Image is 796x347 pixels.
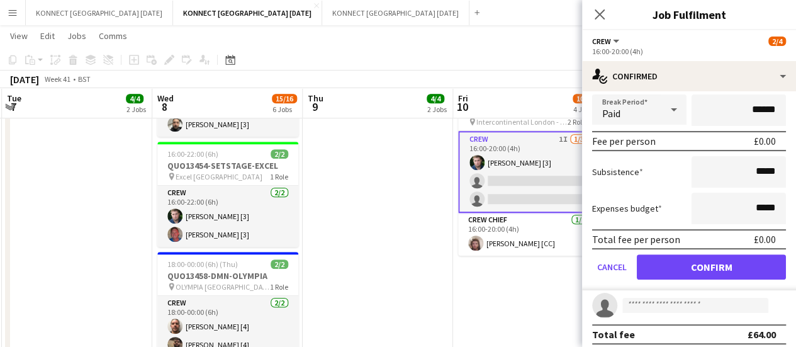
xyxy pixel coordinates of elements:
span: Intercontinental London - [GEOGRAPHIC_DATA], [STREET_ADDRESS] [476,117,568,127]
div: £64.00 [748,328,776,341]
span: 2/2 [271,149,288,159]
span: Week 41 [42,74,73,84]
label: Subsistence [592,166,643,178]
span: Excel [GEOGRAPHIC_DATA] [176,172,262,181]
span: 1 Role [270,172,288,181]
button: KONNECT [GEOGRAPHIC_DATA] [DATE] [173,1,322,25]
button: Cancel [592,254,632,280]
span: Jobs [67,30,86,42]
button: KONNECT [GEOGRAPHIC_DATA] [DATE] [26,1,173,25]
div: [DATE] [10,73,39,86]
h3: Job Fulfilment [582,6,796,23]
div: 2 Jobs [126,105,146,114]
span: 10/12 [573,94,598,103]
span: 2/2 [271,259,288,269]
a: View [5,28,33,44]
app-card-role: Crew2/216:00-22:00 (6h)[PERSON_NAME] [3][PERSON_NAME] [3] [157,186,298,247]
button: KONNECT [GEOGRAPHIC_DATA] [DATE] [322,1,469,25]
span: Tue [7,93,21,104]
label: Expenses budget [592,203,662,214]
div: 6 Jobs [272,105,296,114]
div: BST [78,74,91,84]
span: 4/4 [126,94,143,103]
span: 9 [306,100,323,114]
span: 10 [456,100,468,114]
app-card-role: Crew Chief1/116:00-20:00 (4h)[PERSON_NAME] [CC] [458,213,599,256]
h3: QUO13458-DMN-OLYMPIA [157,270,298,282]
app-card-role: Crew1I1/316:00-20:00 (4h)[PERSON_NAME] [3] [458,131,599,213]
app-job-card: 16:00-22:00 (6h)2/2QUO13454-SETSTAGE-EXCEL Excel [GEOGRAPHIC_DATA]1 RoleCrew2/216:00-22:00 (6h)[P... [157,142,298,247]
span: Paid [602,107,620,120]
app-job-card: 16:00-20:00 (4h)2/4QUO13481-EVENT PROP HIRE-INTERCONTINENTAL O2 Intercontinental London - [GEOGRA... [458,76,599,256]
div: £0.00 [754,233,776,246]
span: Wed [157,93,174,104]
div: 2 Jobs [427,105,447,114]
button: Crew [592,37,621,46]
div: Total fee per person [592,233,680,246]
span: 15/16 [272,94,297,103]
span: 16:00-22:00 (6h) [167,149,218,159]
a: Jobs [62,28,91,44]
span: Thu [308,93,323,104]
a: Comms [94,28,132,44]
span: 8 [155,100,174,114]
div: £0.00 [754,135,776,147]
span: View [10,30,28,42]
a: Edit [35,28,60,44]
h3: QUO13454-SETSTAGE-EXCEL [157,160,298,171]
div: Total fee [592,328,635,341]
button: Confirm [637,254,786,280]
span: Fri [458,93,468,104]
div: 4 Jobs [573,105,597,114]
span: 18:00-00:00 (6h) (Thu) [167,259,238,269]
span: Edit [40,30,55,42]
span: 4/4 [427,94,444,103]
span: OLYMPIA [GEOGRAPHIC_DATA] [176,282,270,292]
div: Fee per person [592,135,656,147]
span: Crew [592,37,611,46]
span: Comms [99,30,127,42]
span: 1 Role [270,282,288,292]
span: 2 Roles [568,117,589,127]
div: 16:00-20:00 (4h) [592,47,786,56]
div: Confirmed [582,61,796,91]
span: 2/4 [768,37,786,46]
